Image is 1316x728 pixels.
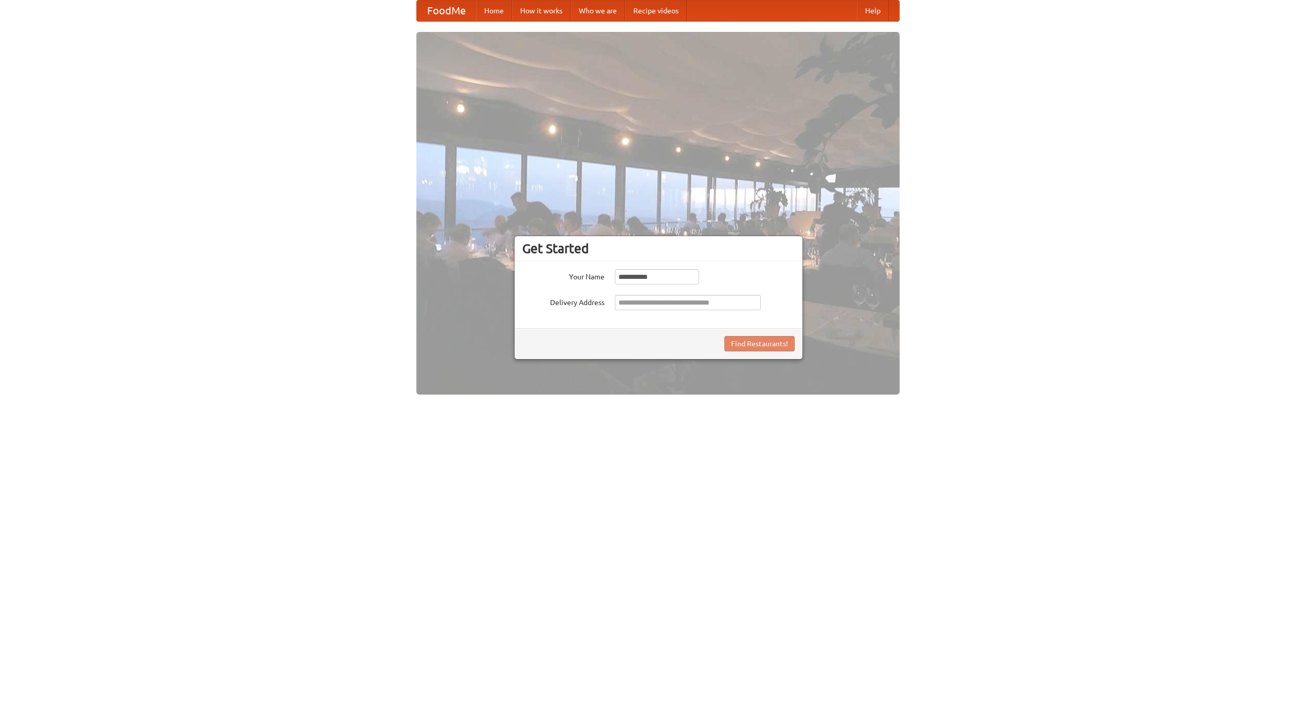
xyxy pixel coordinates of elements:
button: Find Restaurants! [724,336,795,351]
a: How it works [512,1,571,21]
h3: Get Started [522,241,795,256]
a: Who we are [571,1,625,21]
a: Recipe videos [625,1,687,21]
a: FoodMe [417,1,476,21]
a: Help [857,1,889,21]
a: Home [476,1,512,21]
label: Delivery Address [522,295,605,308]
label: Your Name [522,269,605,282]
